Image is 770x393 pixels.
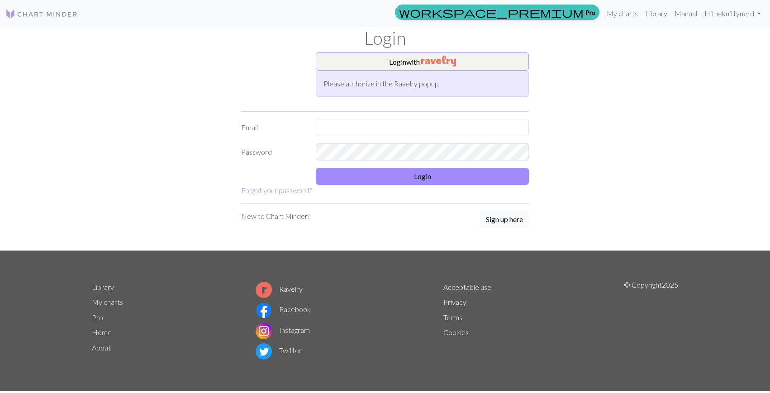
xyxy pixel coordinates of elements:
img: Twitter logo [256,343,272,360]
img: Ravelry logo [256,282,272,298]
p: New to Chart Minder? [241,211,310,222]
a: Pro [395,5,599,20]
a: My charts [92,298,123,306]
img: Instagram logo [256,323,272,339]
a: My charts [603,5,642,23]
a: Library [642,5,671,23]
a: Privacy [443,298,466,306]
a: Pro [92,313,103,322]
button: Sign up here [480,211,529,228]
a: Twitter [256,346,302,355]
a: Hitheknittynerd [701,5,765,23]
a: Terms [443,313,462,322]
a: Instagram [256,326,310,334]
img: Ravelry [421,56,456,66]
label: Password [236,143,310,161]
a: Ravelry [256,284,303,293]
button: Loginwith [316,52,529,71]
h1: Login [86,27,684,49]
a: Cookies [443,328,469,336]
img: Facebook logo [256,302,272,318]
a: Acceptable use [443,283,491,291]
a: Facebook [256,305,311,313]
a: Sign up here [480,211,529,229]
img: Logo [5,9,78,19]
div: Please authorize in the Ravelry popup [316,71,529,97]
a: Forgot your password? [241,186,312,194]
a: Home [92,328,112,336]
span: workspace_premium [399,6,584,19]
a: Manual [671,5,701,23]
p: © Copyright 2025 [624,279,678,362]
label: Email [236,119,310,136]
a: About [92,343,111,352]
button: Login [316,168,529,185]
a: Library [92,283,114,291]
